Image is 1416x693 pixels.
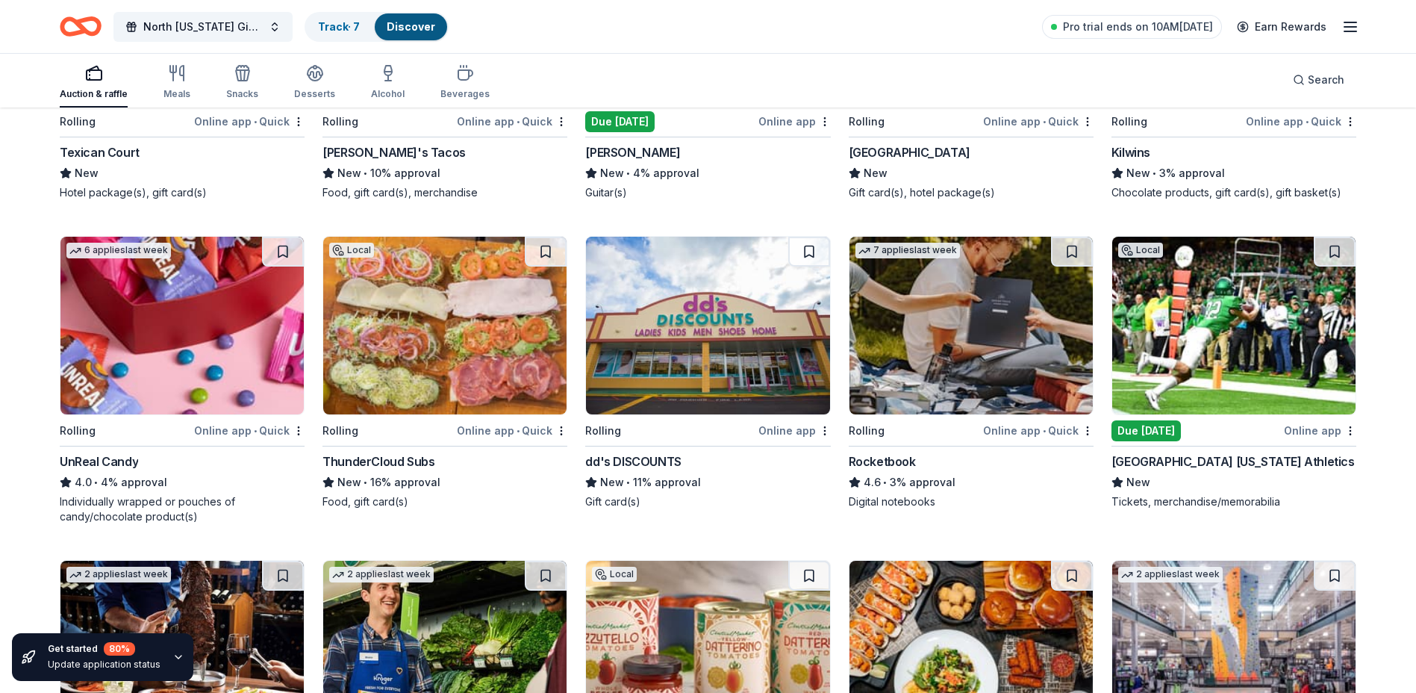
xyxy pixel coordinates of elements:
div: Meals [163,88,190,100]
span: 4.6 [864,473,881,491]
span: Search [1308,71,1344,89]
div: Alcohol [371,88,405,100]
div: Desserts [294,88,335,100]
img: Image for dd's DISCOUNTS [586,237,829,414]
a: Image for Rocketbook7 applieslast weekRollingOnline app•QuickRocketbook4.6•3% approvalDigital not... [849,236,1094,509]
div: UnReal Candy [60,453,138,470]
span: • [1153,167,1156,179]
span: • [364,476,368,488]
div: [PERSON_NAME]'s Tacos [322,143,466,161]
div: Rolling [322,113,358,131]
span: New [337,473,361,491]
span: • [517,425,520,437]
img: Image for UnReal Candy [60,237,304,414]
a: Earn Rewards [1228,13,1335,40]
button: Meals [163,58,190,108]
div: Rolling [60,113,96,131]
img: Image for ThunderCloud Subs [323,237,567,414]
div: [GEOGRAPHIC_DATA] [US_STATE] Athletics [1111,453,1355,470]
div: Online app Quick [457,112,567,131]
span: • [627,476,631,488]
span: • [517,116,520,128]
div: Individually wrapped or pouches of candy/chocolate product(s) [60,494,305,524]
span: • [627,167,631,179]
div: Local [329,243,374,258]
button: Search [1281,65,1356,95]
div: Gift card(s) [585,494,830,509]
span: • [254,425,257,437]
a: Track· 7 [318,20,360,33]
div: Hotel package(s), gift card(s) [60,185,305,200]
a: Home [60,9,102,44]
div: Get started [48,642,160,656]
div: Due [DATE] [585,111,655,132]
div: Online app Quick [1246,112,1356,131]
span: New [864,164,888,182]
div: Rolling [849,113,885,131]
div: Chocolate products, gift card(s), gift basket(s) [1111,185,1356,200]
span: New [337,164,361,182]
div: Kilwins [1111,143,1150,161]
a: Image for UnReal Candy6 applieslast weekRollingOnline app•QuickUnReal Candy4.0•4% approvalIndivid... [60,236,305,524]
span: New [600,473,624,491]
a: Image for ThunderCloud SubsLocalRollingOnline app•QuickThunderCloud SubsNew•16% approvalFood, gif... [322,236,567,509]
div: Guitar(s) [585,185,830,200]
div: Online app Quick [983,112,1094,131]
a: Image for University of North Texas AthleticsLocalDue [DATE]Online app[GEOGRAPHIC_DATA] [US_STATE... [1111,236,1356,509]
span: North [US_STATE] Giving Day [143,18,263,36]
span: New [1126,164,1150,182]
div: 3% approval [849,473,1094,491]
div: Online app Quick [983,421,1094,440]
div: Online app Quick [457,421,567,440]
button: Auction & raffle [60,58,128,108]
div: 2 applies last week [1118,567,1223,582]
div: 7 applies last week [855,243,960,258]
a: Pro trial ends on 10AM[DATE] [1042,15,1222,39]
button: North [US_STATE] Giving Day [113,12,293,42]
div: Update application status [48,659,160,671]
div: 6 applies last week [66,243,171,258]
div: Beverages [440,88,490,100]
div: Rolling [849,422,885,440]
div: Due [DATE] [1111,420,1181,441]
button: Track· 7Discover [305,12,449,42]
div: Rocketbook [849,453,916,470]
span: • [1043,116,1046,128]
div: 4% approval [60,473,305,491]
span: • [94,476,98,488]
span: • [1043,425,1046,437]
div: Online app [758,112,831,131]
span: • [364,167,368,179]
span: New [600,164,624,182]
div: Rolling [585,422,621,440]
div: Auction & raffle [60,88,128,100]
div: 80 % [104,642,135,656]
div: Tickets, merchandise/memorabilia [1111,494,1356,509]
div: Online app Quick [194,421,305,440]
div: [PERSON_NAME] [585,143,680,161]
div: dd's DISCOUNTS [585,453,681,470]
span: 4.0 [75,473,92,491]
div: 3% approval [1111,164,1356,182]
div: 16% approval [322,473,567,491]
div: 10% approval [322,164,567,182]
a: Image for dd's DISCOUNTSRollingOnline appdd's DISCOUNTSNew•11% approvalGift card(s) [585,236,830,509]
button: Alcohol [371,58,405,108]
span: • [1306,116,1309,128]
div: Online app Quick [194,112,305,131]
img: Image for University of North Texas Athletics [1112,237,1356,414]
div: Digital notebooks [849,494,1094,509]
button: Desserts [294,58,335,108]
div: Food, gift card(s), merchandise [322,185,567,200]
div: Snacks [226,88,258,100]
div: Rolling [1111,113,1147,131]
div: 4% approval [585,164,830,182]
div: Online app [758,421,831,440]
button: Snacks [226,58,258,108]
div: Online app [1284,421,1356,440]
a: Discover [387,20,435,33]
img: Image for Rocketbook [849,237,1093,414]
span: Pro trial ends on 10AM[DATE] [1063,18,1213,36]
div: 2 applies last week [66,567,171,582]
div: Rolling [60,422,96,440]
